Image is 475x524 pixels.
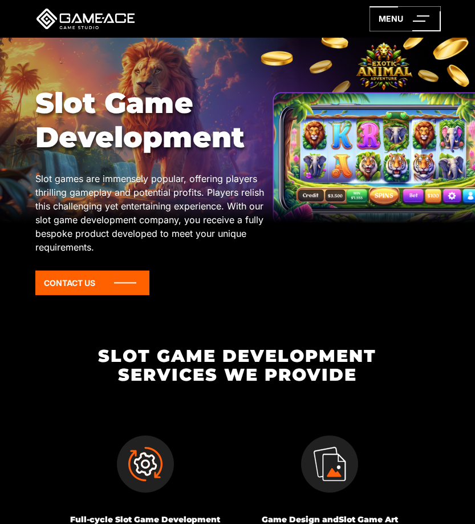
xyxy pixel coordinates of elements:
h1: Slot Game Development [35,86,278,155]
h3: Full-cycle Slot Game Development [57,515,233,524]
h2: Slot Game Development Services We Provide [53,346,421,384]
p: Slot games are immensely popular, offering players thrilling gameplay and potential profits. Play... [35,172,278,254]
a: menu [370,6,441,31]
h3: Game Design and [241,515,417,524]
a: Contact Us [35,271,149,295]
img: Game art icon [301,436,358,493]
img: full cycle development icon [117,436,174,493]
